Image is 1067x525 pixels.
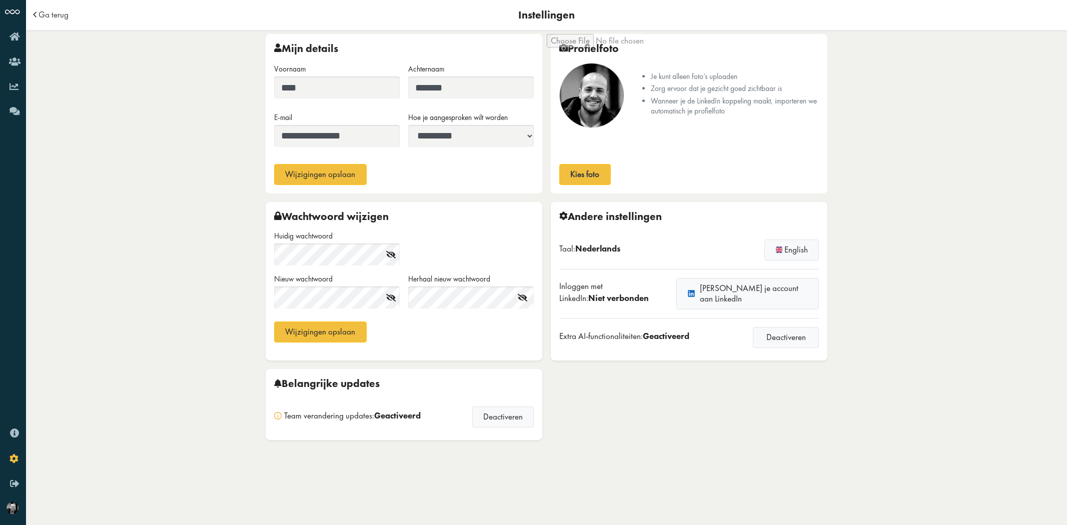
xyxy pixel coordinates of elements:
label: Hoe je aangesproken wilt worden [408,112,508,123]
div: Andere instellingen [559,210,819,222]
button: Deactiveren [753,327,819,348]
button: English [764,239,819,260]
img: linkedin.svg [687,289,695,297]
div: Team verandering updates: [274,410,421,422]
a: [PERSON_NAME] je account aan LinkedIn [676,278,819,309]
a: Ga terug [39,10,69,19]
div: Inloggen met LinkedIn: [559,280,668,304]
button: Wijzigingen opslaan [274,321,367,342]
label: Nieuw wachtwoord [274,274,400,284]
div: Taal: [559,243,620,255]
label: Herhaal nieuw wachtwoord [408,274,534,284]
button: Wijzigingen opslaan [274,164,367,185]
span: Nederlands [575,243,620,254]
img: info.svg [274,412,282,419]
label: Voornaam [274,64,306,74]
img: flag-en.svg [776,246,782,253]
div: Belangrijke updates [274,377,534,389]
div: Extra AI-functionaliteiten: [559,330,689,342]
div: Wachtwoord wijzigen [274,210,534,222]
label: E-mail [274,112,292,123]
label: Achternaam [408,64,444,74]
span: Niet verbonden [588,292,649,303]
button: Deactiveren [472,406,534,427]
span: Geactiveerd [643,330,689,341]
span: Geactiveerd [374,410,421,421]
div: Mijn details [274,42,534,54]
label: Huidig ​​wachtwoord [274,231,400,241]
